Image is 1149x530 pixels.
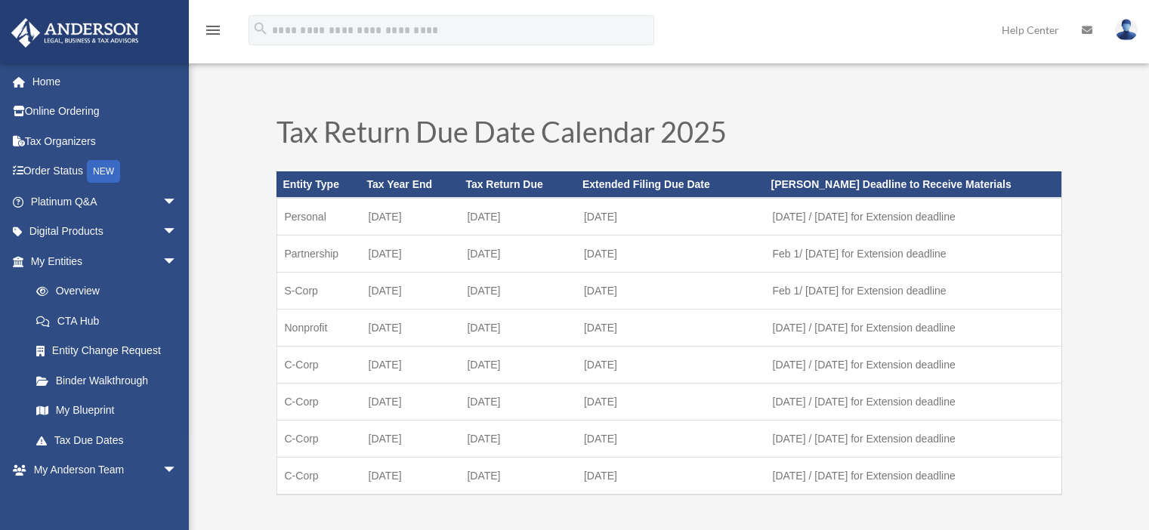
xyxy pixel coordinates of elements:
td: [DATE] [459,309,576,346]
a: Overview [21,276,200,307]
td: Feb 1/ [DATE] for Extension deadline [765,235,1061,272]
a: Home [11,66,200,97]
td: [DATE] [576,383,765,420]
td: [DATE] / [DATE] for Extension deadline [765,346,1061,383]
td: [DATE] [361,346,460,383]
a: My Blueprint [21,396,200,426]
td: [DATE] [576,346,765,383]
th: Tax Return Due [459,171,576,197]
td: [DATE] [361,198,460,236]
td: [DATE] [576,198,765,236]
td: [DATE] [459,420,576,457]
td: [DATE] / [DATE] for Extension deadline [765,457,1061,495]
a: Entity Change Request [21,336,200,366]
td: C-Corp [276,346,361,383]
td: S-Corp [276,272,361,309]
a: Tax Due Dates [21,425,193,455]
td: Partnership [276,235,361,272]
i: search [252,20,269,37]
a: Digital Productsarrow_drop_down [11,217,200,247]
a: My Entitiesarrow_drop_down [11,246,200,276]
i: menu [204,21,222,39]
a: CTA Hub [21,306,200,336]
td: Personal [276,198,361,236]
td: [DATE] [459,235,576,272]
a: Tax Organizers [11,126,200,156]
a: Order StatusNEW [11,156,200,187]
td: [DATE] [459,198,576,236]
td: [DATE] / [DATE] for Extension deadline [765,420,1061,457]
td: [DATE] / [DATE] for Extension deadline [765,383,1061,420]
td: Nonprofit [276,309,361,346]
td: [DATE] [361,235,460,272]
span: arrow_drop_down [162,217,193,248]
td: [DATE] [576,309,765,346]
span: arrow_drop_down [162,186,193,217]
a: Binder Walkthrough [21,365,200,396]
th: Tax Year End [361,171,460,197]
td: [DATE] [361,420,460,457]
span: arrow_drop_down [162,246,193,277]
td: [DATE] [361,272,460,309]
img: Anderson Advisors Platinum Portal [7,18,144,48]
td: [DATE] [576,272,765,309]
td: [DATE] / [DATE] for Extension deadline [765,198,1061,236]
h1: Tax Return Due Date Calendar 2025 [276,117,1062,153]
th: Extended Filing Due Date [576,171,765,197]
td: [DATE] [361,383,460,420]
div: NEW [87,160,120,183]
td: [DATE] [459,346,576,383]
td: [DATE] / [DATE] for Extension deadline [765,309,1061,346]
a: menu [204,26,222,39]
td: [DATE] [576,235,765,272]
td: [DATE] [361,309,460,346]
img: User Pic [1115,19,1138,41]
td: [DATE] [459,383,576,420]
th: [PERSON_NAME] Deadline to Receive Materials [765,171,1061,197]
td: [DATE] [459,457,576,495]
td: [DATE] [361,457,460,495]
td: [DATE] [576,457,765,495]
td: C-Corp [276,420,361,457]
td: C-Corp [276,457,361,495]
td: C-Corp [276,383,361,420]
th: Entity Type [276,171,361,197]
td: Feb 1/ [DATE] for Extension deadline [765,272,1061,309]
span: arrow_drop_down [162,455,193,486]
td: [DATE] [459,272,576,309]
a: Platinum Q&Aarrow_drop_down [11,186,200,217]
td: [DATE] [576,420,765,457]
a: Online Ordering [11,97,200,127]
a: My Anderson Teamarrow_drop_down [11,455,200,485]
